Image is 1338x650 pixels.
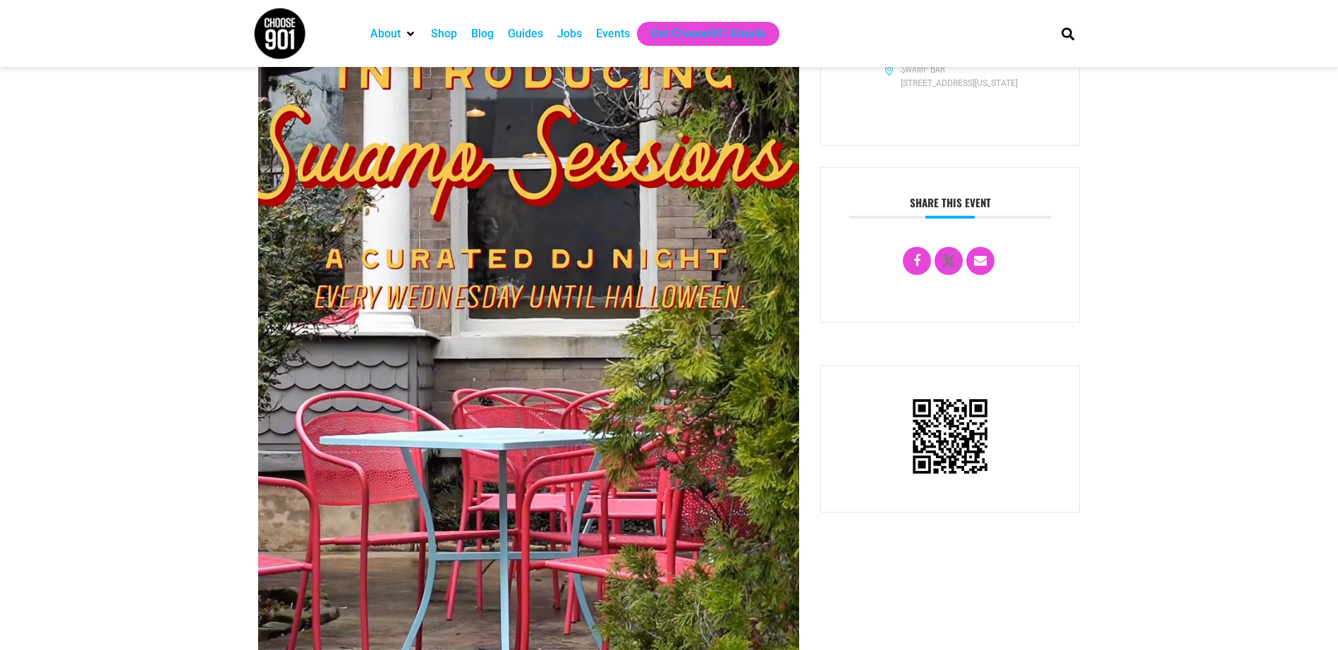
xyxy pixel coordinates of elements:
[966,247,995,275] a: Email
[651,25,765,42] a: Get Choose901 Emails
[596,25,630,42] a: Events
[508,25,543,42] a: Guides
[471,25,494,42] a: Blog
[935,247,963,275] a: X Social Network
[901,62,945,75] h6: Swamp Bar
[1056,22,1079,45] div: Search
[431,25,457,42] a: Shop
[884,77,1042,90] span: [STREET_ADDRESS][US_STATE]
[363,22,424,46] div: About
[849,196,1052,219] h3: Share this event
[363,22,1038,46] nav: Main nav
[370,25,401,42] a: About
[903,247,931,275] a: Share on Facebook
[908,394,992,479] img: QR Code
[557,25,582,42] a: Jobs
